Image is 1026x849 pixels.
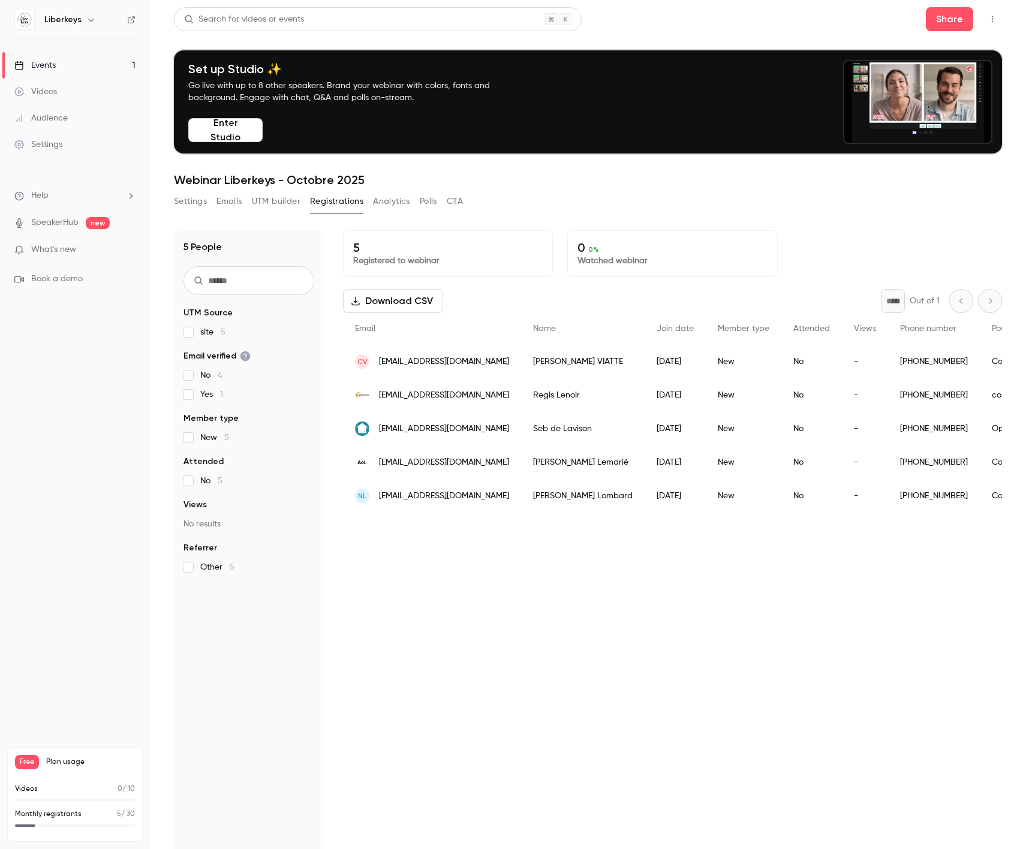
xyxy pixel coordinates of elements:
[842,479,888,513] div: -
[926,7,973,31] button: Share
[353,255,543,267] p: Registered to webinar
[14,86,57,98] div: Videos
[343,289,443,313] button: Download CSV
[645,345,706,378] div: [DATE]
[888,412,980,445] div: [PHONE_NUMBER]
[521,412,645,445] div: Seb de Lavison
[200,326,225,338] span: site
[357,356,368,367] span: CV
[200,369,222,381] span: No
[31,189,49,202] span: Help
[15,784,38,794] p: Videos
[46,757,135,767] span: Plan usage
[31,243,76,256] span: What's new
[706,378,781,412] div: New
[577,240,767,255] p: 0
[188,118,263,142] button: Enter Studio
[781,345,842,378] div: No
[200,432,229,444] span: New
[221,328,225,336] span: 5
[888,345,980,378] div: [PHONE_NUMBER]
[910,295,940,307] p: Out of 1
[718,324,769,333] span: Member type
[121,245,136,255] iframe: Noticeable Trigger
[521,479,645,513] div: [PERSON_NAME] Lombard
[218,371,222,380] span: 4
[355,324,375,333] span: Email
[200,389,223,401] span: Yes
[310,192,363,211] button: Registrations
[379,389,509,402] span: [EMAIL_ADDRESS][DOMAIN_NAME]
[14,189,136,202] li: help-dropdown-opener
[183,499,207,511] span: Views
[174,173,1002,187] h1: Webinar Liberkeys - Octobre 2025
[200,475,222,487] span: No
[14,59,56,71] div: Events
[117,809,135,820] p: / 30
[521,378,645,412] div: Regis Lenoir
[14,139,62,150] div: Settings
[15,10,34,29] img: Liberkeys
[183,542,217,554] span: Referrer
[854,324,876,333] span: Views
[379,356,509,368] span: [EMAIL_ADDRESS][DOMAIN_NAME]
[184,13,304,26] div: Search for videos or events
[14,112,68,124] div: Audience
[781,479,842,513] div: No
[645,412,706,445] div: [DATE]
[379,490,509,502] span: [EMAIL_ADDRESS][DOMAIN_NAME]
[220,390,223,399] span: 1
[842,345,888,378] div: -
[200,561,234,573] span: Other
[174,192,207,211] button: Settings
[781,445,842,479] div: No
[420,192,437,211] button: Polls
[533,324,556,333] span: Name
[447,192,463,211] button: CTA
[521,345,645,378] div: [PERSON_NAME] VIATTE
[118,784,135,794] p: / 10
[183,456,224,468] span: Attended
[645,445,706,479] div: [DATE]
[645,479,706,513] div: [DATE]
[183,307,233,319] span: UTM Source
[706,412,781,445] div: New
[353,240,543,255] p: 5
[188,62,518,76] h4: Set up Studio ✨
[888,445,980,479] div: [PHONE_NUMBER]
[31,216,79,229] a: SpeakerHub
[657,324,694,333] span: Join date
[15,809,82,820] p: Monthly registrants
[224,433,229,442] span: 5
[373,192,410,211] button: Analytics
[183,350,251,362] span: Email verified
[793,324,830,333] span: Attended
[900,324,956,333] span: Phone number
[117,811,121,818] span: 5
[355,455,369,469] img: aol.com
[86,217,110,229] span: new
[645,378,706,412] div: [DATE]
[15,755,39,769] span: Free
[355,422,369,436] img: solustone.com
[706,345,781,378] div: New
[781,412,842,445] div: No
[706,445,781,479] div: New
[230,563,234,571] span: 5
[379,456,509,469] span: [EMAIL_ADDRESS][DOMAIN_NAME]
[216,192,242,211] button: Emails
[183,307,314,573] section: facet-groups
[842,412,888,445] div: -
[842,378,888,412] div: -
[218,477,222,485] span: 5
[31,273,83,285] span: Book a demo
[358,490,366,501] span: NL
[118,785,122,793] span: 0
[588,245,599,254] span: 0 %
[842,445,888,479] div: -
[355,388,369,402] img: expatrimonia.com
[706,479,781,513] div: New
[888,378,980,412] div: [PHONE_NUMBER]
[44,14,82,26] h6: Liberkeys
[183,413,239,424] span: Member type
